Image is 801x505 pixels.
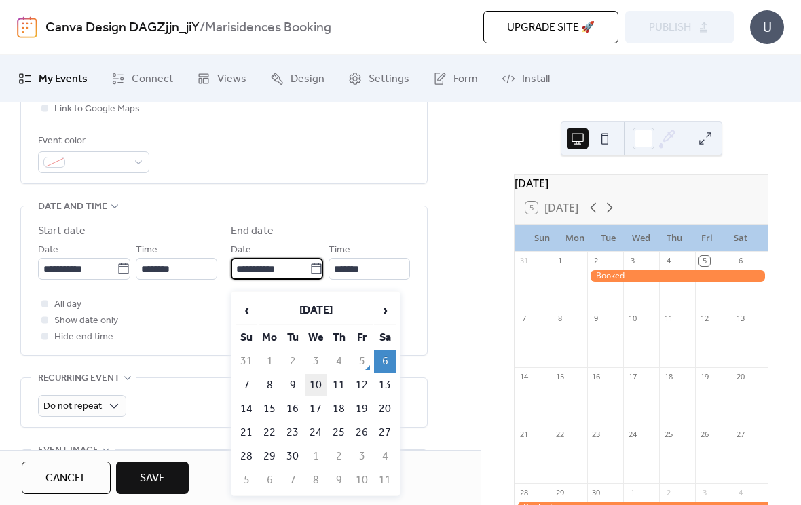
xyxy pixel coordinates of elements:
span: Date and time [38,199,107,215]
span: Form [453,71,478,88]
td: 1 [259,350,280,373]
td: 31 [236,350,257,373]
div: 3 [627,256,637,266]
div: 31 [519,256,529,266]
a: Connect [101,60,183,97]
div: 27 [736,430,746,440]
div: 17 [627,371,637,381]
div: Sun [525,225,559,252]
a: Form [423,60,488,97]
td: 30 [282,445,303,468]
span: Install [522,71,550,88]
div: Start date [38,223,86,240]
div: Thu [658,225,691,252]
td: 8 [305,469,327,491]
th: We [305,326,327,349]
td: 4 [374,445,396,468]
span: Cancel [45,470,87,487]
td: 26 [351,422,373,444]
td: 13 [374,374,396,396]
div: 22 [555,430,565,440]
td: 18 [328,398,350,420]
td: 25 [328,422,350,444]
div: 3 [699,487,709,498]
b: / [200,15,205,41]
td: 10 [305,374,327,396]
span: Date [38,242,58,259]
th: Tu [282,326,303,349]
td: 20 [374,398,396,420]
div: Booked [587,270,768,282]
span: › [375,297,395,324]
th: Sa [374,326,396,349]
td: 6 [374,350,396,373]
button: Upgrade site 🚀 [483,11,618,43]
td: 19 [351,398,373,420]
td: 3 [351,445,373,468]
td: 10 [351,469,373,491]
td: 5 [351,350,373,373]
td: 2 [282,350,303,373]
div: 28 [519,487,529,498]
span: Connect [132,71,173,88]
div: 8 [555,314,565,324]
span: Design [291,71,324,88]
td: 28 [236,445,257,468]
div: Event color [38,133,147,149]
div: End date [231,223,274,240]
button: Cancel [22,462,111,494]
div: 12 [699,314,709,324]
div: 14 [519,371,529,381]
div: 2 [663,487,673,498]
div: 24 [627,430,637,440]
span: My Events [39,71,88,88]
th: [DATE] [259,296,373,325]
span: Views [217,71,246,88]
a: Settings [338,60,420,97]
div: Wed [625,225,658,252]
span: Show date only [54,313,118,329]
b: Marisidences Booking [205,15,331,41]
div: 6 [736,256,746,266]
th: Mo [259,326,280,349]
div: Sat [724,225,757,252]
span: Hide end time [54,329,113,345]
td: 1 [305,445,327,468]
td: 15 [259,398,280,420]
td: 8 [259,374,280,396]
td: 22 [259,422,280,444]
td: 7 [236,374,257,396]
div: U [750,10,784,44]
span: All day [54,297,81,313]
div: 16 [591,371,601,381]
td: 21 [236,422,257,444]
div: 2 [591,256,601,266]
div: 10 [627,314,637,324]
div: Fri [691,225,724,252]
span: Time [136,242,157,259]
td: 6 [259,469,280,491]
td: 9 [328,469,350,491]
div: 5 [699,256,709,266]
span: Settings [369,71,409,88]
img: logo [17,16,37,38]
div: 21 [519,430,529,440]
td: 9 [282,374,303,396]
td: 29 [259,445,280,468]
td: 12 [351,374,373,396]
div: 30 [591,487,601,498]
div: 1 [627,487,637,498]
a: Canva Design DAGZjjn_jiY [45,15,200,41]
th: Th [328,326,350,349]
th: Su [236,326,257,349]
div: Tue [591,225,625,252]
td: 2 [328,445,350,468]
span: Date [231,242,251,259]
div: 9 [591,314,601,324]
td: 5 [236,469,257,491]
a: Views [187,60,257,97]
td: 16 [282,398,303,420]
div: [DATE] [515,175,768,191]
div: 26 [699,430,709,440]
